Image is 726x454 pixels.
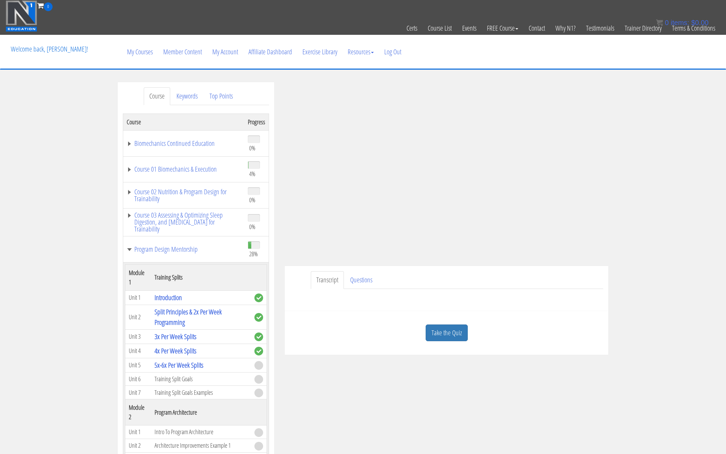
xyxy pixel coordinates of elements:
[125,386,151,399] td: Unit 7
[550,11,581,45] a: Why N1?
[125,399,151,425] th: Module 2
[249,196,255,204] span: 0%
[379,35,407,69] a: Log Out
[311,271,344,289] a: Transcript
[581,11,620,45] a: Testimonials
[207,35,243,69] a: My Account
[151,386,251,399] td: Training Split Goals Examples
[243,35,297,69] a: Affiliate Dashboard
[249,170,255,178] span: 4%
[125,264,151,290] th: Module 1
[151,439,251,452] td: Architecture Improvements Example 1
[401,11,423,45] a: Certs
[6,0,37,32] img: n1-education
[254,347,263,355] span: complete
[127,212,241,233] a: Course 03 Assessing & Optimizing Sleep Digestion, and [MEDICAL_DATA] for Trainability
[127,188,241,202] a: Course 02 Nutrition & Program Design for Trainability
[345,271,378,289] a: Questions
[125,358,151,372] td: Unit 5
[457,11,482,45] a: Events
[125,439,151,452] td: Unit 2
[158,35,207,69] a: Member Content
[523,11,550,45] a: Contact
[155,360,203,370] a: 5x-6x Per Week Splits
[155,332,196,341] a: 3x Per Week Splits
[691,19,695,26] span: $
[125,425,151,439] td: Unit 1
[285,82,608,266] iframe: To enrich screen reader interactions, please activate Accessibility in Grammarly extension settings
[482,11,523,45] a: FREE Course
[155,346,196,355] a: 4x Per Week Splits
[297,35,342,69] a: Exercise Library
[151,425,251,439] td: Intro To Program Architecture
[656,19,709,26] a: 0 items: $0.00
[123,113,245,130] th: Course
[127,140,241,147] a: Biomechanics Continued Education
[127,246,241,253] a: Program Design Mentorship
[656,19,663,26] img: icon11.png
[171,87,203,105] a: Keywords
[249,250,258,258] span: 28%
[125,372,151,386] td: Unit 6
[342,35,379,69] a: Resources
[667,11,720,45] a: Terms & Conditions
[125,290,151,305] td: Unit 1
[37,1,53,10] a: 0
[691,19,709,26] bdi: 0.00
[665,19,669,26] span: 0
[44,2,53,11] span: 0
[254,293,263,302] span: complete
[244,113,269,130] th: Progress
[426,324,468,342] a: Take the Quiz
[144,87,170,105] a: Course
[151,399,251,425] th: Program Architecture
[423,11,457,45] a: Course List
[151,372,251,386] td: Training Split Goals
[671,19,689,26] span: items:
[151,264,251,290] th: Training Splits
[155,307,222,327] a: Split Principles & 2x Per Week Programming
[127,166,241,173] a: Course 01 Biomechanics & Execution
[125,329,151,344] td: Unit 3
[249,144,255,152] span: 0%
[204,87,238,105] a: Top Points
[254,332,263,341] span: complete
[122,35,158,69] a: My Courses
[155,293,182,302] a: Introduction
[125,344,151,358] td: Unit 4
[125,305,151,329] td: Unit 2
[6,35,93,63] p: Welcome back, [PERSON_NAME]!
[254,313,263,322] span: complete
[620,11,667,45] a: Trainer Directory
[249,223,255,230] span: 0%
